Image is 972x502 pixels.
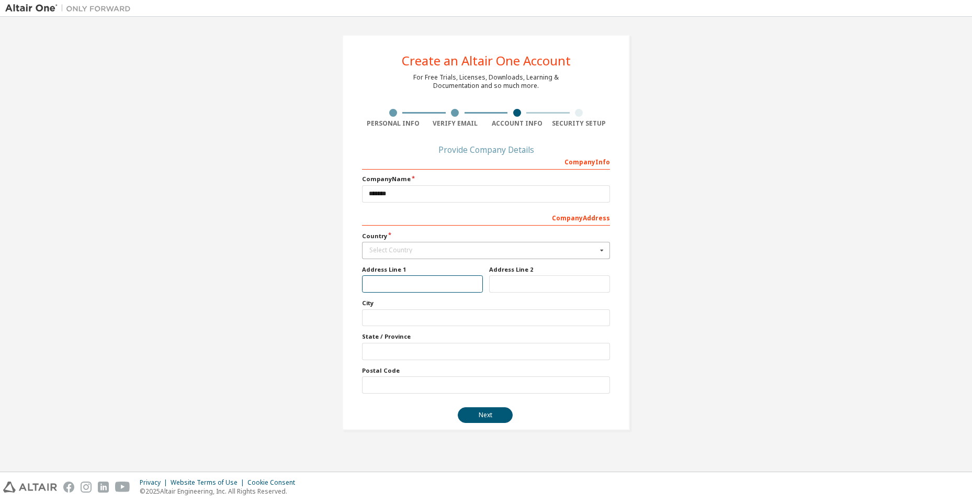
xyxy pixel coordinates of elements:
[171,478,247,487] div: Website Terms of Use
[369,247,597,253] div: Select Country
[486,119,548,128] div: Account Info
[362,175,610,183] label: Company Name
[362,299,610,307] label: City
[247,478,301,487] div: Cookie Consent
[98,482,109,493] img: linkedin.svg
[548,119,611,128] div: Security Setup
[424,119,487,128] div: Verify Email
[362,332,610,341] label: State / Province
[489,265,610,274] label: Address Line 2
[362,209,610,226] div: Company Address
[362,147,610,153] div: Provide Company Details
[115,482,130,493] img: youtube.svg
[362,366,610,375] label: Postal Code
[402,54,571,67] div: Create an Altair One Account
[458,407,513,423] button: Next
[362,153,610,170] div: Company Info
[413,73,559,90] div: For Free Trials, Licenses, Downloads, Learning & Documentation and so much more.
[5,3,136,14] img: Altair One
[362,232,610,240] label: Country
[3,482,57,493] img: altair_logo.svg
[63,482,74,493] img: facebook.svg
[362,119,424,128] div: Personal Info
[81,482,92,493] img: instagram.svg
[362,265,483,274] label: Address Line 1
[140,478,171,487] div: Privacy
[140,487,301,496] p: © 2025 Altair Engineering, Inc. All Rights Reserved.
